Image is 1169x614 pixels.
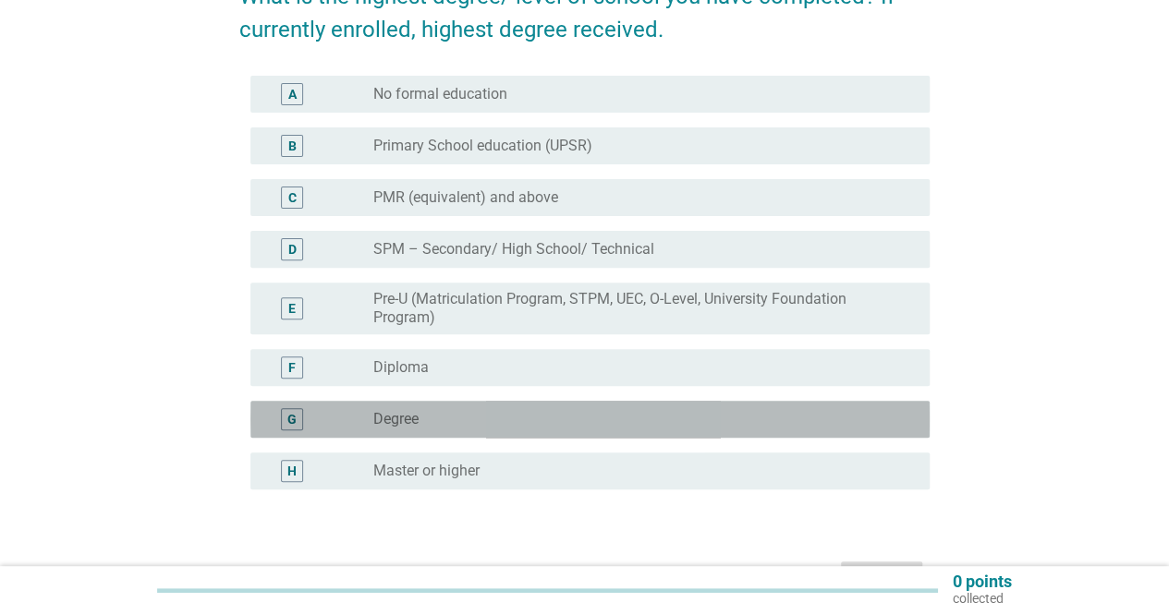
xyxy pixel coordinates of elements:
label: PMR (equivalent) and above [373,188,558,207]
label: Primary School education (UPSR) [373,137,592,155]
label: SPM – Secondary/ High School/ Technical [373,240,654,259]
div: A [288,85,297,104]
p: collected [953,590,1012,607]
div: F [288,358,296,378]
div: H [287,462,297,481]
label: Degree [373,410,419,428]
div: B [288,137,297,156]
label: No formal education [373,85,507,103]
div: G [287,410,297,429]
label: Pre-U (Matriculation Program, STPM, UEC, O-Level, University Foundation Program) [373,290,900,327]
div: D [288,240,297,259]
label: Master or higher [373,462,480,480]
div: C [288,188,297,208]
label: Diploma [373,358,429,377]
p: 0 points [953,573,1012,590]
div: E [288,299,296,319]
